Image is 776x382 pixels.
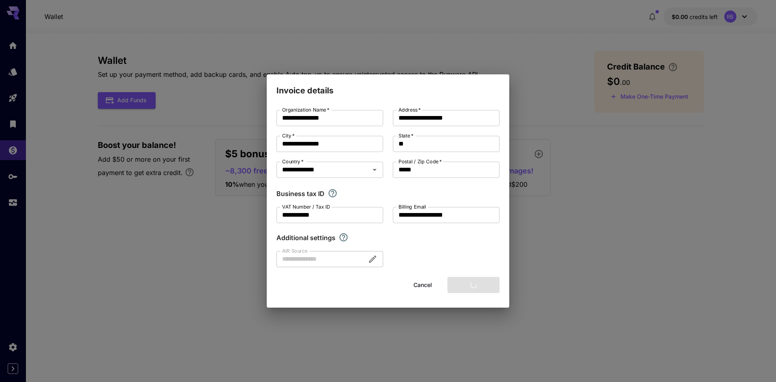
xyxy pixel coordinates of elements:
button: Open [369,164,380,175]
h2: Invoice details [267,74,509,97]
label: Postal / Zip Code [399,158,442,165]
label: Address [399,106,421,113]
label: State [399,132,413,139]
label: Billing Email [399,203,426,210]
label: VAT Number / Tax ID [282,203,330,210]
p: Additional settings [276,233,335,243]
label: City [282,132,295,139]
label: Organization Name [282,106,329,113]
label: Country [282,158,304,165]
button: Cancel [405,277,441,293]
svg: If you are a business tax registrant, please enter your business tax ID here. [328,188,337,198]
label: AIR Source [282,247,307,254]
p: Business tax ID [276,189,325,198]
svg: Explore additional customization settings [339,232,348,242]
